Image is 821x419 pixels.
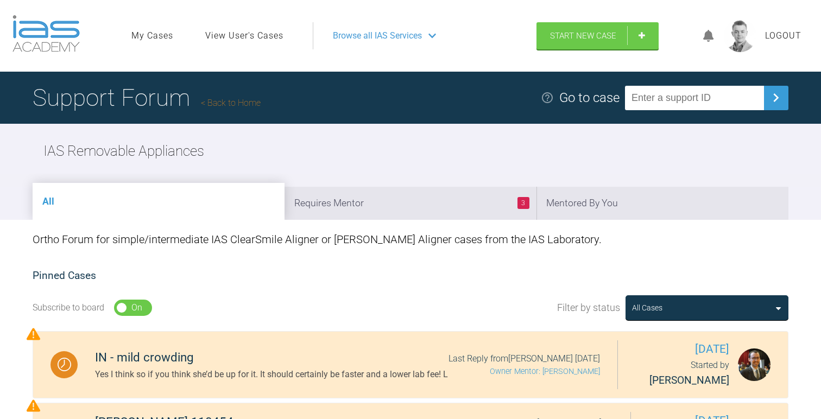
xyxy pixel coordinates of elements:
[27,327,40,341] img: Priority
[635,340,729,358] span: [DATE]
[767,89,785,106] img: chevronRight.28bd32b0.svg
[131,29,173,43] a: My Cases
[536,22,659,49] a: Start New Case
[33,301,104,315] div: Subscribe to board
[517,197,529,209] span: 3
[632,302,662,314] div: All Cases
[201,98,261,108] a: Back to Home
[765,29,801,43] a: Logout
[449,365,600,378] p: Owner Mentor: [PERSON_NAME]
[33,331,788,398] a: WaitingIN - mild crowdingYes I think so if you think she’d be up for it. It should certainly be f...
[724,20,756,52] img: profile.png
[33,183,285,220] li: All
[33,268,788,284] h2: Pinned Cases
[649,374,729,386] span: [PERSON_NAME]
[541,91,554,104] img: help.e70b9f3d.svg
[33,79,261,117] h1: Support Forum
[205,29,283,43] a: View User's Cases
[550,31,616,41] span: Start New Case
[738,348,771,381] img: Jake O'Connell
[95,348,448,367] div: IN - mild crowding
[12,15,80,52] img: logo-light.3e3ef733.png
[131,301,142,315] div: On
[333,29,422,43] span: Browse all IAS Services
[33,220,788,259] div: Ortho Forum for simple/intermediate IAS ClearSmile Aligner or [PERSON_NAME] Aligner cases from th...
[625,86,764,110] input: Enter a support ID
[635,358,729,389] div: Started by
[58,358,71,371] img: Waiting
[95,367,448,382] div: Yes I think so if you think she’d be up for it. It should certainly be faster and a lower lab fee! L
[43,140,204,163] h2: IAS Removable Appliances
[449,352,600,378] div: Last Reply from [PERSON_NAME] [DATE]
[557,300,620,316] span: Filter by status
[559,87,620,108] div: Go to case
[536,187,788,220] li: Mentored By You
[27,399,40,412] img: Priority
[285,187,536,220] li: Requires Mentor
